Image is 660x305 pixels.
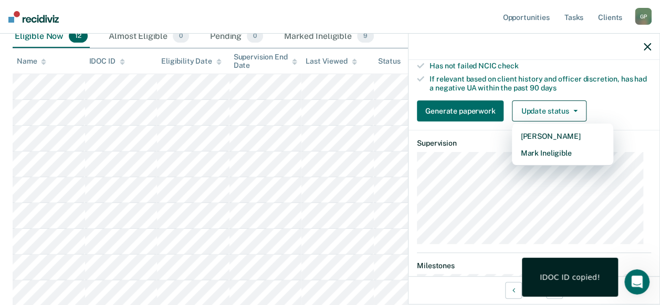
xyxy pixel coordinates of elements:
a: Generate paperwork [417,100,508,121]
dt: Supervision [417,139,651,148]
button: Mark Ineligible [512,145,613,161]
span: 0 [247,29,263,43]
button: Generate paperwork [417,100,504,121]
span: 0 [173,29,189,43]
div: Has not failed NCIC [429,62,651,70]
iframe: Intercom live chat [624,269,649,294]
div: Marked Ineligible [282,25,376,48]
div: Supervision End Date [234,53,298,70]
div: Eligibility Date [161,57,222,66]
div: IDOC ID copied! [540,272,600,282]
div: Name [17,57,46,66]
dt: Milestones [417,261,651,270]
div: If relevant based on client history and officer discretion, has had a negative UA within the past 90 [429,75,651,93]
div: Pending [208,25,265,48]
div: 6 / 16 [408,276,659,304]
span: 9 [357,29,374,43]
button: Previous Opportunity [505,282,522,299]
div: Last Viewed [306,57,357,66]
div: Almost Eligible [107,25,191,48]
span: check [498,62,518,70]
div: Status [378,57,401,66]
button: [PERSON_NAME] [512,128,613,145]
div: IDOC ID [89,57,125,66]
span: 12 [69,29,88,43]
div: G P [635,8,652,25]
img: Recidiviz [8,11,59,23]
button: Update status [512,100,586,121]
span: days [540,84,556,92]
div: Eligible Now [13,25,90,48]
